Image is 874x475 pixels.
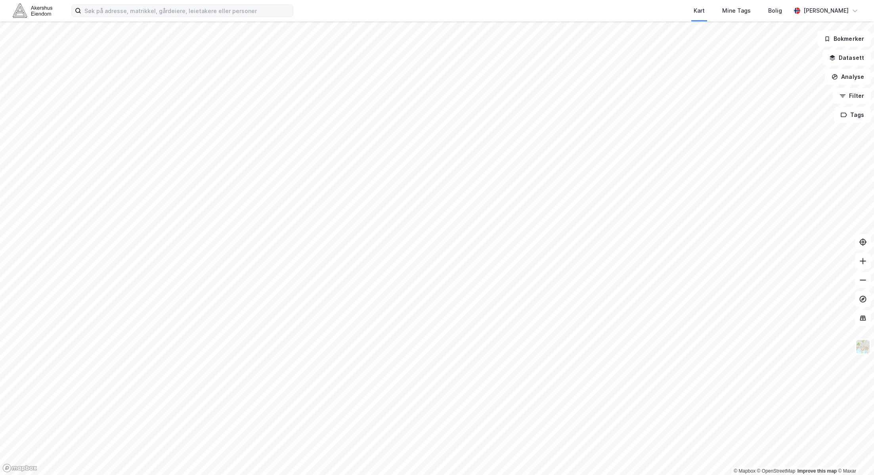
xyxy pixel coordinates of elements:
a: Mapbox [734,468,755,474]
iframe: Chat Widget [834,437,874,475]
div: Kart [694,6,705,15]
img: Z [855,339,870,354]
button: Filter [833,88,871,104]
button: Analyse [825,69,871,85]
a: Mapbox homepage [2,464,37,473]
a: Improve this map [798,468,837,474]
div: [PERSON_NAME] [803,6,849,15]
button: Datasett [822,50,871,66]
button: Bokmerker [817,31,871,47]
div: Mine Tags [722,6,751,15]
div: Kontrollprogram for chat [834,437,874,475]
button: Tags [834,107,871,123]
input: Søk på adresse, matrikkel, gårdeiere, leietakere eller personer [81,5,293,17]
img: akershus-eiendom-logo.9091f326c980b4bce74ccdd9f866810c.svg [13,4,52,17]
a: OpenStreetMap [757,468,796,474]
div: Bolig [768,6,782,15]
